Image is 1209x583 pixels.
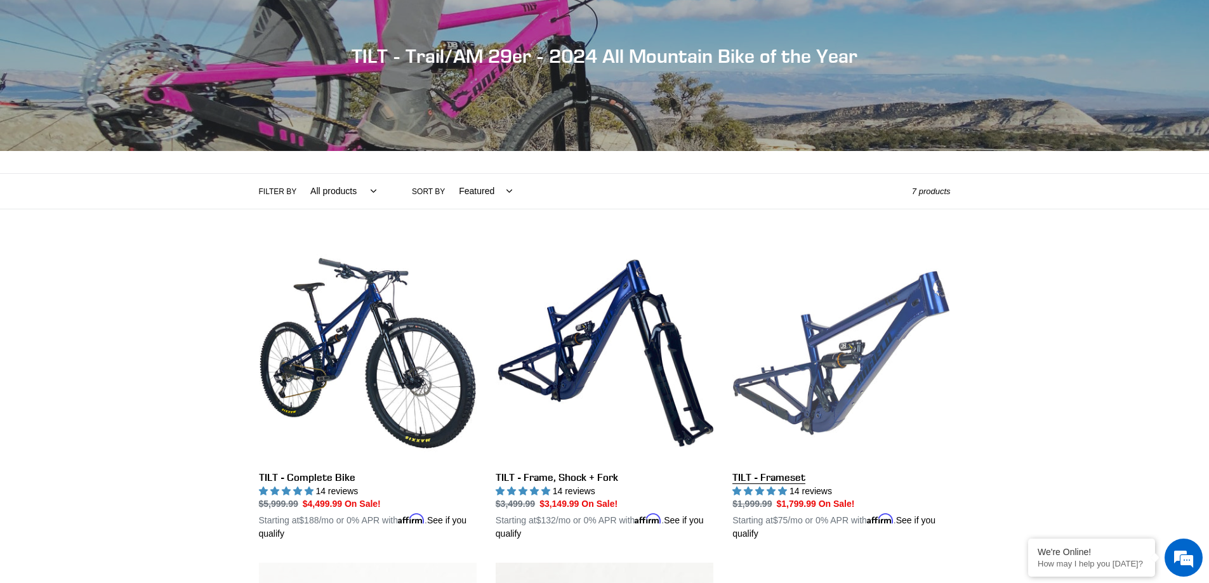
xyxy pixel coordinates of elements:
[208,6,239,37] div: Minimize live chat window
[41,63,72,95] img: d_696896380_company_1647369064580_696896380
[14,70,33,89] div: Navigation go back
[412,186,445,197] label: Sort by
[1038,547,1146,557] div: We're Online!
[352,44,857,67] span: TILT - Trail/AM 29er - 2024 All Mountain Bike of the Year
[912,187,951,196] span: 7 products
[74,160,175,288] span: We're online!
[6,346,242,391] textarea: Type your message and hit 'Enter'
[85,71,232,88] div: Chat with us now
[259,186,297,197] label: Filter by
[1038,559,1146,568] p: How may I help you today?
